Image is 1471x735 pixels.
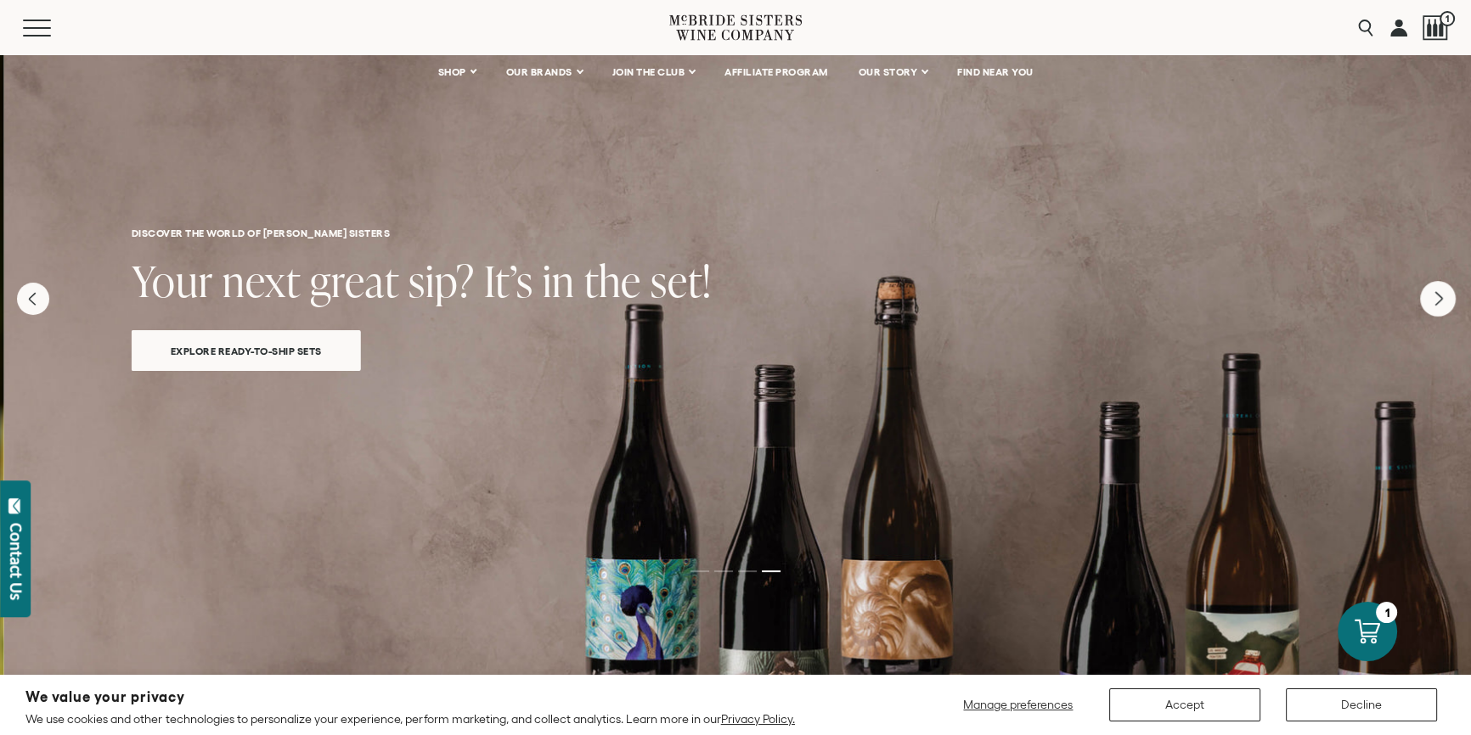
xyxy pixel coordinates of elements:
[1286,688,1437,721] button: Decline
[427,55,487,89] a: SHOP
[1376,602,1397,623] div: 1
[612,66,685,78] span: JOIN THE CLUB
[484,251,533,310] span: It’s
[713,55,839,89] a: AFFILIATE PROGRAM
[721,712,795,726] a: Privacy Policy.
[8,523,25,600] div: Contact Us
[724,66,828,78] span: AFFILIATE PROGRAM
[1420,281,1456,317] button: Next
[438,66,467,78] span: SHOP
[25,690,795,704] h2: We value your privacy
[141,341,352,361] span: Explore ready-to-ship sets
[1109,688,1260,721] button: Accept
[651,251,712,310] span: set!
[859,66,918,78] span: OUR STORY
[132,330,361,371] a: Explore ready-to-ship sets
[310,251,399,310] span: great
[762,570,781,572] li: Page dot 4
[848,55,938,89] a: OUR STORY
[506,66,572,78] span: OUR BRANDS
[946,55,1045,89] a: FIND NEAR YOU
[409,251,475,310] span: sip?
[953,688,1084,721] button: Manage preferences
[495,55,593,89] a: OUR BRANDS
[1440,11,1455,26] span: 1
[690,570,709,572] li: Page dot 1
[17,283,49,315] button: Previous
[132,251,213,310] span: Your
[25,711,795,727] p: We use cookies and other technologies to personalize your experience, perform marketing, and coll...
[543,251,575,310] span: in
[23,20,84,36] button: Mobile Menu Trigger
[714,570,733,572] li: Page dot 2
[957,66,1034,78] span: FIND NEAR YOU
[601,55,706,89] a: JOIN THE CLUB
[223,251,301,310] span: next
[738,570,757,572] li: Page dot 3
[584,251,641,310] span: the
[132,227,1348,238] h6: Discover the World of [PERSON_NAME] Sisters
[963,698,1073,711] span: Manage preferences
